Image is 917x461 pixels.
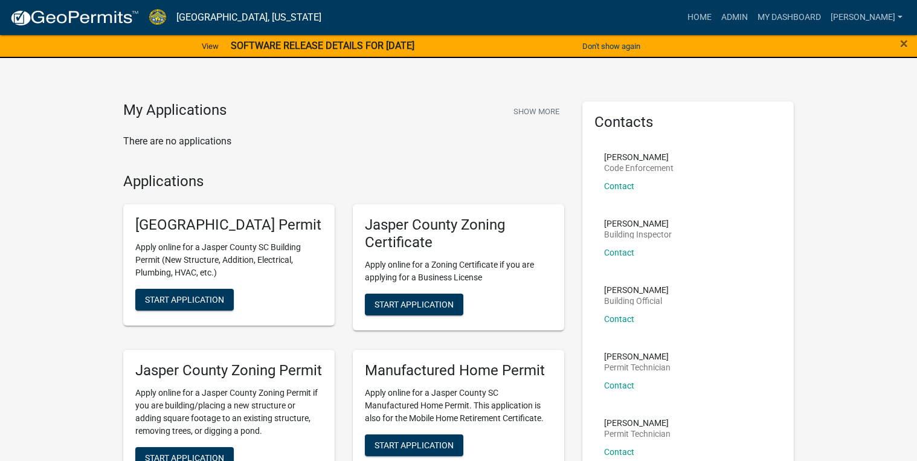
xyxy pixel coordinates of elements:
[123,134,564,149] p: There are no applications
[604,419,671,427] p: [PERSON_NAME]
[753,6,826,29] a: My Dashboard
[365,259,552,284] p: Apply online for a Zoning Certificate if you are applying for a Business License
[594,114,782,131] h5: Contacts
[826,6,907,29] a: [PERSON_NAME]
[123,102,227,120] h4: My Applications
[197,36,224,56] a: View
[365,434,463,456] button: Start Application
[135,387,323,437] p: Apply online for a Jasper County Zoning Permit if you are building/placing a new structure or add...
[135,362,323,379] h5: Jasper County Zoning Permit
[604,297,669,305] p: Building Official
[149,9,167,25] img: Jasper County, South Carolina
[365,294,463,315] button: Start Application
[375,299,454,309] span: Start Application
[375,440,454,450] span: Start Application
[365,387,552,425] p: Apply online for a Jasper County SC Manufactured Home Permit. This application is also for the Mo...
[604,286,669,294] p: [PERSON_NAME]
[365,216,552,251] h5: Jasper County Zoning Certificate
[604,314,634,324] a: Contact
[509,102,564,121] button: Show More
[231,40,414,51] strong: SOFTWARE RELEASE DETAILS FOR [DATE]
[604,447,634,457] a: Contact
[145,295,224,305] span: Start Application
[365,362,552,379] h5: Manufactured Home Permit
[604,248,634,257] a: Contact
[604,430,671,438] p: Permit Technician
[604,381,634,390] a: Contact
[123,173,564,190] h4: Applications
[604,230,672,239] p: Building Inspector
[604,153,674,161] p: [PERSON_NAME]
[683,6,716,29] a: Home
[900,35,908,52] span: ×
[716,6,753,29] a: Admin
[578,36,645,56] button: Don't show again
[135,216,323,234] h5: [GEOGRAPHIC_DATA] Permit
[604,352,671,361] p: [PERSON_NAME]
[135,289,234,311] button: Start Application
[604,181,634,191] a: Contact
[176,7,321,28] a: [GEOGRAPHIC_DATA], [US_STATE]
[135,241,323,279] p: Apply online for a Jasper County SC Building Permit (New Structure, Addition, Electrical, Plumbin...
[900,36,908,51] button: Close
[604,363,671,372] p: Permit Technician
[604,164,674,172] p: Code Enforcement
[604,219,672,228] p: [PERSON_NAME]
